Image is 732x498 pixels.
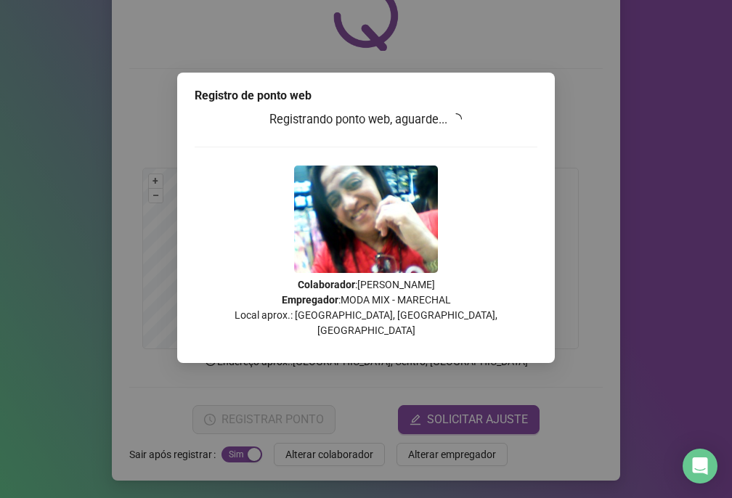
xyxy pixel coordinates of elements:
[195,87,537,105] div: Registro de ponto web
[294,166,438,273] img: 2Q==
[282,294,338,306] strong: Empregador
[195,110,537,129] h3: Registrando ponto web, aguarde...
[298,279,355,290] strong: Colaborador
[683,449,717,483] div: Open Intercom Messenger
[195,277,537,338] p: : [PERSON_NAME] : MODA MIX - MARECHAL Local aprox.: [GEOGRAPHIC_DATA], [GEOGRAPHIC_DATA], [GEOGRA...
[448,111,464,127] span: loading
